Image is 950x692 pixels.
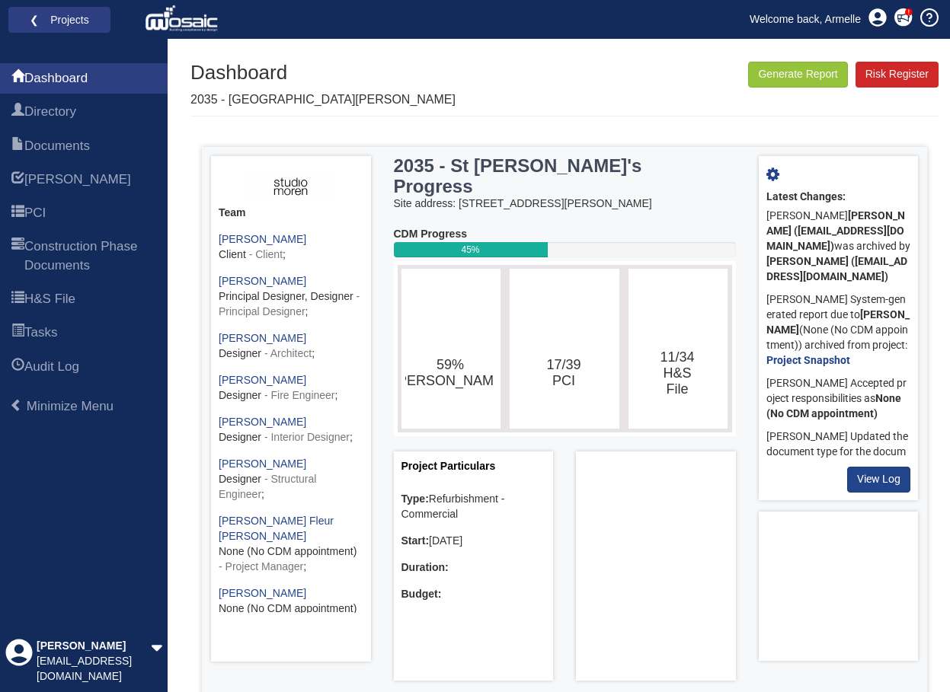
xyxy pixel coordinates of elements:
[24,171,131,189] span: HARI
[219,473,316,500] span: - Structural Engineer
[37,654,151,684] div: [EMAIL_ADDRESS][DOMAIN_NAME]
[766,190,911,205] div: Latest Changes:
[219,515,334,542] a: [PERSON_NAME] Fleur [PERSON_NAME]
[219,586,363,632] div: ;
[856,62,939,88] a: Risk Register
[401,492,546,522] div: Refurbishment - Commercial
[11,104,24,122] span: Directory
[576,451,736,681] div: Project Location
[24,137,90,155] span: Documents
[11,70,24,88] span: Dashboard
[664,365,692,397] tspan: H&S File
[249,248,283,260] span: - Client
[219,431,261,443] span: Designer
[145,4,222,34] img: logo_white.png
[219,602,357,614] span: None (No CDM appointment)
[190,62,456,84] h1: Dashboard
[513,273,613,425] svg: 17/39​PCI
[11,238,24,276] span: Construction Phase Documents
[219,415,363,445] div: ;
[552,373,575,388] tspan: PCI
[766,205,911,289] div: [PERSON_NAME] was archived by
[264,431,350,443] span: - Interior Designer
[394,196,736,212] div: Site address: [STREET_ADDRESS][PERSON_NAME]
[24,238,156,275] span: Construction Phase Documents
[401,460,496,472] a: Project Particulars
[219,232,363,263] div: ;
[264,347,312,359] span: - Architect
[219,389,261,401] span: Designer
[219,373,363,403] div: ;
[748,62,847,88] button: Generate Report
[24,358,79,376] span: Audit Log
[661,349,695,397] text: 11/34
[766,392,901,419] b: None (No CDM appointment)
[5,639,33,684] div: Profile
[405,273,494,425] svg: 59%​HARI
[219,332,306,344] a: [PERSON_NAME]
[219,374,306,386] a: [PERSON_NAME]
[394,156,675,196] h3: 2035 - St [PERSON_NAME]'s Progress
[219,545,357,557] span: None (No CDM appointment)
[766,426,911,509] div: [PERSON_NAME] Updated the document type for the document to
[766,209,905,252] b: [PERSON_NAME] ([EMAIL_ADDRESS][DOMAIN_NAME])
[219,275,306,287] a: [PERSON_NAME]
[393,357,506,389] text: 59%
[10,399,23,412] span: Minimize Menu
[394,242,548,257] div: 45%
[219,416,306,428] a: [PERSON_NAME]
[264,389,335,401] span: - Fire Engineer
[766,289,911,372] div: [PERSON_NAME] System-generated report due to (None (No CDM appointment)) archived from project:
[766,372,911,426] div: [PERSON_NAME] Accepted project responsibilities as
[24,69,88,88] span: Dashboard
[219,458,306,470] a: [PERSON_NAME]
[27,399,114,413] span: Minimize Menu
[219,331,363,362] div: ;
[632,273,721,425] svg: 11/34​H&S​File
[546,357,581,388] text: 17/39
[24,204,46,222] span: PCI
[219,274,363,320] div: ;
[24,324,57,342] span: Tasks
[219,347,261,359] span: Designer
[219,473,261,485] span: Designer
[401,493,429,505] b: Type:
[245,171,336,202] img: ASH3fIiKEy5lAAAAAElFTkSuQmCC
[11,205,24,223] span: PCI
[219,206,363,221] div: Team
[219,457,363,502] div: ;
[394,227,736,242] div: CDM Progress
[401,561,449,573] b: Duration:
[37,639,151,654] div: [PERSON_NAME]
[847,467,910,493] a: View Log
[219,514,363,575] div: ;
[11,359,24,377] span: Audit Log
[401,534,546,549] div: [DATE]
[766,255,907,282] b: [PERSON_NAME] ([EMAIL_ADDRESS][DOMAIN_NAME])
[24,103,76,121] span: Directory
[11,291,24,309] span: H&S File
[738,8,872,30] a: Welcome back, Armelle
[219,560,303,572] span: - Project Manager
[219,587,306,599] a: [PERSON_NAME]
[190,91,456,109] p: 2035 - [GEOGRAPHIC_DATA][PERSON_NAME]
[401,588,442,600] b: Budget:
[401,534,430,547] b: Start:
[219,248,246,260] span: Client
[393,373,506,389] tspan: [PERSON_NAME]
[11,324,24,343] span: Tasks
[219,290,353,302] span: Principal Designer, Designer
[219,233,306,245] a: [PERSON_NAME]
[11,171,24,190] span: HARI
[18,10,101,30] a: ❮ Projects
[11,138,24,156] span: Documents
[766,354,850,366] a: Project Snapshot
[24,290,75,308] span: H&S File
[766,308,910,336] b: [PERSON_NAME]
